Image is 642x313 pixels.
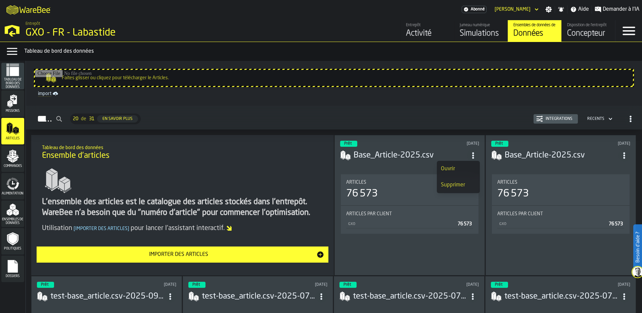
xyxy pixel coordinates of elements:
[462,6,487,13] a: link-to-/wh/i/6d62c477-0d62-49a3-8ae2-182b02fd63a7/settings/billing
[458,222,472,226] span: 76 573
[346,188,378,200] div: 76 573
[419,141,479,146] div: Updated: 06/10/2025 14:59:23 Created: 06/10/2025 14:57:53
[578,5,589,13] span: Aide
[1,78,24,89] span: Tableau de bord des données
[41,251,317,259] div: Importer des articles
[491,173,630,270] section: card-ItemSetDashboardCard
[72,226,131,231] span: Importer des articles
[188,282,205,288] div: status-3 2
[587,117,604,121] div: DropdownMenuValue-4
[497,211,543,217] span: Articles par client
[437,161,480,193] ul: dropdown-menu
[1,109,24,113] span: Missions
[341,174,478,205] div: stat-Articles
[1,228,24,255] li: menu Politiques
[353,291,467,302] div: test-base_article.csv-2025-07-08
[570,282,630,287] div: Updated: 04/07/2025 11:37:58 Created: 04/07/2025 11:36:24
[437,161,480,177] li: dropdown-item
[26,106,642,130] h2: button-Articles
[97,115,138,123] button: button-En savoir plus
[100,117,135,121] div: En savoir plus
[341,206,478,234] div: stat-Articles par client
[567,5,592,13] label: button-toggle-Aide
[495,142,503,146] span: Prêt
[344,142,352,146] span: Prêt
[491,141,508,147] div: status-3 2
[561,20,615,42] a: link-to-/wh/i/6d62c477-0d62-49a3-8ae2-182b02fd63a7/designer
[513,28,556,39] div: Données
[504,291,618,302] h3: test-base_article.csv-2025-07-04
[497,180,517,185] span: Articles
[3,45,21,58] label: button-toggle-Menu Données
[346,211,473,217] div: Title
[555,6,567,13] label: button-toggle-Notifications
[42,197,323,218] div: L'ensemble des articles est le catalogue des articles stockés dans l'entrepôt. WareBee n'a besoin...
[495,7,531,12] div: DropdownMenuValue-HUGO MANIGLIER
[354,150,467,161] h3: Base_Article-2025.csv
[513,23,556,28] div: Ensembles de données de l'entrepôt
[1,200,24,227] li: menu Ensembles de données
[497,211,624,217] div: Title
[492,174,630,205] div: stat-Articles
[1,274,24,278] span: Dossiers
[346,219,473,228] div: StatList-item-GXO
[505,150,618,161] h3: Base_Article-2025.csv
[441,181,476,189] div: Supprimer
[615,20,642,42] label: button-toggle-Menu
[1,256,24,282] li: menu Dossiers
[1,218,24,225] span: Ensembles de données
[437,177,480,193] li: dropdown-item
[1,192,24,195] span: Alimentation
[128,226,129,231] span: ]
[31,135,334,275] div: ItemListCard-
[346,211,392,217] span: Articles par client
[497,219,624,228] div: StatList-item-GXO
[35,70,633,86] input: Faites glisser ou cliquez pour télécharger le Articles.
[492,206,630,234] div: stat-Articles par client
[26,21,40,26] span: Entrepôt
[89,116,94,122] span: 31
[1,145,24,172] li: menu Commandes
[567,28,610,39] div: Concepteur
[441,165,476,173] div: Ouvrir
[116,282,176,287] div: Updated: 25/09/2025 09:32:27 Created: 25/09/2025 09:32:09
[603,5,639,13] span: Demander à l'IA
[42,144,323,150] h2: Sub Title
[1,90,24,117] li: menu Missions
[346,180,473,185] div: Title
[346,180,366,185] span: Articles
[24,47,639,55] div: Tableau de bord des données
[67,114,143,124] div: ButtonLoadMore-En savoir plus-Prévenir-Première-Dernière
[1,173,24,200] li: menu Alimentation
[460,28,502,39] div: Simulations
[491,282,508,288] div: status-3 2
[37,140,329,165] div: title-Ensemble d'articles
[35,90,633,98] a: link-to-/wh/i/6d62c477-0d62-49a3-8ae2-182b02fd63a7/import/items/
[495,283,503,287] span: Prêt
[50,291,164,302] h3: test-base_article.csv-2025-09-25
[609,222,623,226] span: 76 573
[73,116,78,122] span: 20
[26,27,207,39] div: GXO - FR - Labastide
[460,23,502,28] div: Jumeau numérique
[192,283,200,287] span: Prêt
[543,117,575,121] div: Intégrations
[497,180,624,185] div: Title
[348,222,455,226] div: GXO
[1,118,24,145] li: menu Articles
[570,141,630,146] div: Updated: 06/10/2025 14:52:30 Created: 06/10/2025 14:50:58
[340,141,357,147] div: status-3 2
[202,291,316,302] h3: test-base_article.csv-2025-07-10
[492,5,540,13] div: DropdownMenuValue-HUGO MANIGLIER
[418,282,479,287] div: Updated: 08/07/2025 07:59:36 Created: 08/07/2025 07:58:06
[406,28,449,39] div: Activité
[454,20,508,42] a: link-to-/wh/i/6d62c477-0d62-49a3-8ae2-182b02fd63a7/simulations
[81,116,86,122] span: de
[42,150,109,161] span: Ensemble d'articles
